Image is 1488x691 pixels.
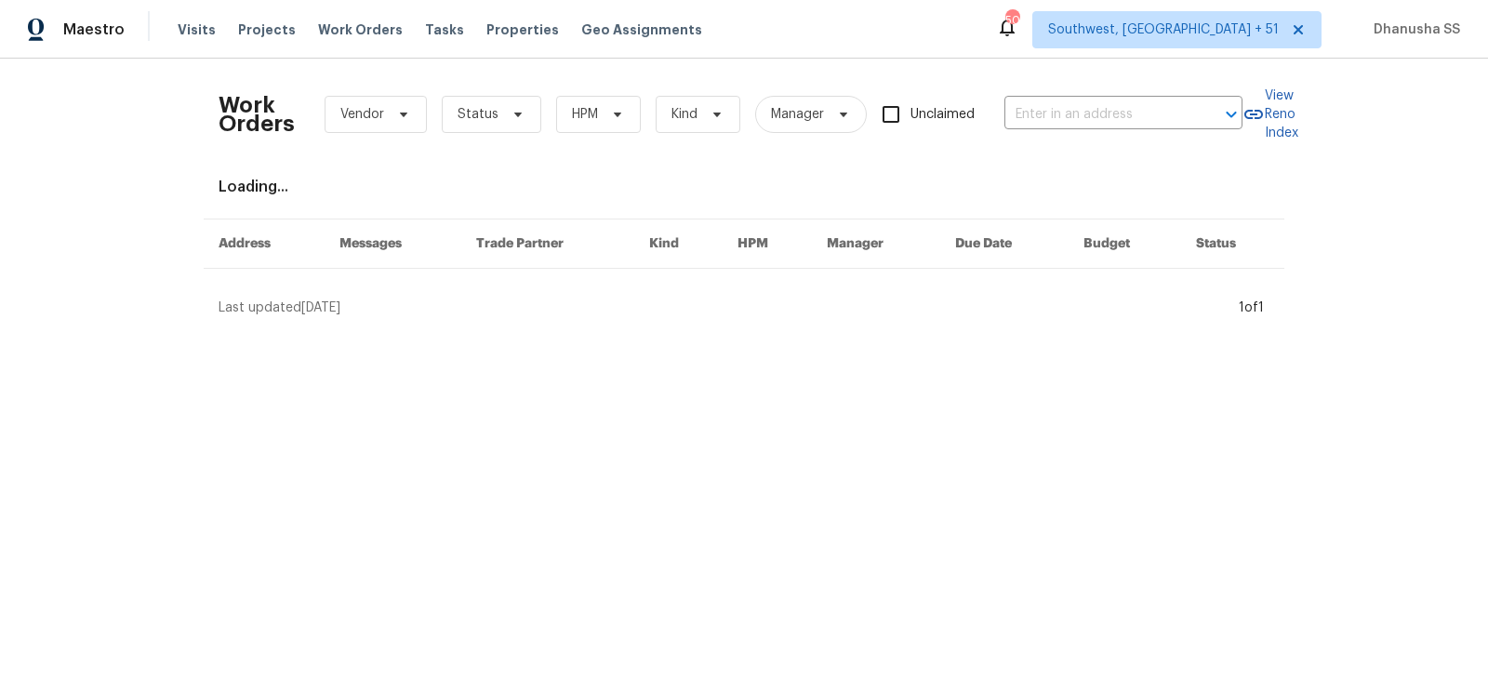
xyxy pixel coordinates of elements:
h2: Work Orders [219,96,295,133]
th: Budget [1069,219,1181,269]
div: 1 of 1 [1239,299,1264,317]
th: Manager [812,219,940,269]
th: Due Date [940,219,1069,269]
th: Status [1181,219,1284,269]
th: HPM [723,219,812,269]
span: Projects [238,20,296,39]
span: Unclaimed [910,105,975,125]
span: Work Orders [318,20,403,39]
button: Open [1218,101,1244,127]
span: [DATE] [301,301,340,314]
th: Messages [325,219,461,269]
span: Manager [771,105,824,124]
span: Kind [671,105,697,124]
span: Geo Assignments [581,20,702,39]
span: Dhanusha SS [1366,20,1460,39]
span: Tasks [425,23,464,36]
th: Address [204,219,325,269]
span: HPM [572,105,598,124]
input: Enter in an address [1004,100,1190,129]
th: Kind [634,219,723,269]
span: Maestro [63,20,125,39]
span: Vendor [340,105,384,124]
span: Visits [178,20,216,39]
div: Last updated [219,299,1233,317]
div: 501 [1005,11,1018,30]
span: Status [458,105,498,124]
th: Trade Partner [461,219,635,269]
a: View Reno Index [1242,86,1298,142]
div: Loading... [219,178,1269,196]
span: Southwest, [GEOGRAPHIC_DATA] + 51 [1048,20,1279,39]
span: Properties [486,20,559,39]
